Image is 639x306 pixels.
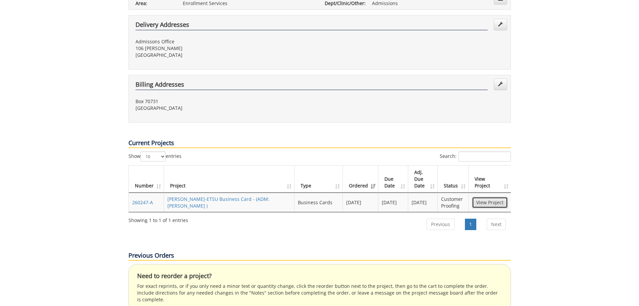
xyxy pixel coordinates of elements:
p: Box 70731 [136,98,315,105]
td: Business Cards [295,193,343,212]
td: [DATE] [378,193,408,212]
p: Admissons Office [136,38,315,45]
a: 260247-A [132,199,153,206]
th: Number: activate to sort column ascending [129,166,164,193]
input: Search: [459,151,511,162]
th: Ordered: activate to sort column ascending [343,166,378,193]
p: For exact reprints, or if you only need a minor text or quantity change, click the reorder button... [137,283,502,303]
td: [DATE] [343,193,378,212]
td: Customer Proofing [438,193,468,212]
div: Showing 1 to 1 of 1 entries [128,214,188,224]
a: Next [487,219,506,230]
th: Due Date: activate to sort column ascending [378,166,408,193]
label: Show entries [128,151,181,162]
p: 106 [PERSON_NAME] [136,45,315,52]
a: [PERSON_NAME]-ETSU Business Card - (ADM: [PERSON_NAME] ) [167,196,269,209]
td: [DATE] [408,193,438,212]
label: Search: [440,151,511,162]
p: Previous Orders [128,251,511,261]
p: [GEOGRAPHIC_DATA] [136,52,315,58]
p: Current Projects [128,139,511,148]
h4: Need to reorder a project? [137,273,502,279]
select: Showentries [141,151,166,162]
p: [GEOGRAPHIC_DATA] [136,105,315,112]
a: Edit Addresses [494,79,507,90]
th: Project: activate to sort column ascending [164,166,295,193]
a: Previous [427,219,455,230]
a: Edit Addresses [494,19,507,30]
th: Adj. Due Date: activate to sort column ascending [408,166,438,193]
a: View Project [472,197,508,208]
h4: Billing Addresses [136,81,488,90]
a: 1 [465,219,476,230]
th: Type: activate to sort column ascending [295,166,343,193]
th: View Project: activate to sort column ascending [469,166,511,193]
h4: Delivery Addresses [136,21,488,30]
th: Status: activate to sort column ascending [438,166,468,193]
